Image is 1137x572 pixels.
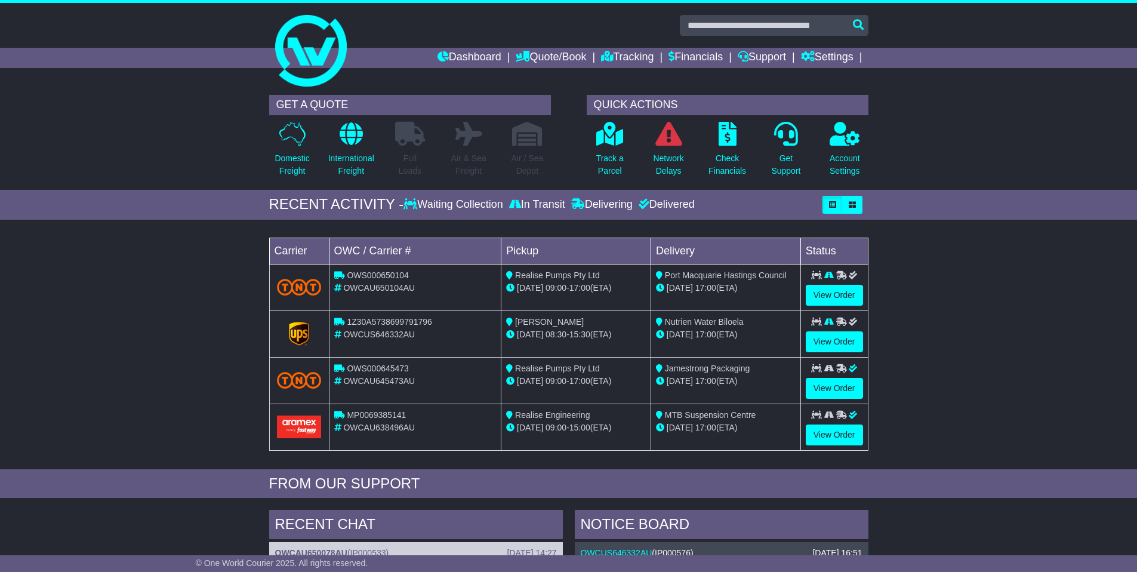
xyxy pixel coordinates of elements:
[651,238,800,264] td: Delivery
[812,548,862,558] div: [DATE] 16:51
[451,152,486,177] p: Air & Sea Freight
[655,548,691,558] span: IP000576
[506,328,646,341] div: - (ETA)
[269,95,551,115] div: GET A QUOTE
[269,238,329,264] td: Carrier
[546,330,566,339] span: 08:30
[395,152,425,177] p: Full Loads
[667,423,693,432] span: [DATE]
[506,282,646,294] div: - (ETA)
[196,558,368,568] span: © One World Courier 2025. All rights reserved.
[517,376,543,386] span: [DATE]
[517,423,543,432] span: [DATE]
[546,376,566,386] span: 09:00
[829,121,861,184] a: AccountSettings
[695,376,716,386] span: 17:00
[587,95,868,115] div: QUICK ACTIONS
[801,48,853,68] a: Settings
[806,378,863,399] a: View Order
[269,510,563,542] div: RECENT CHAT
[512,152,544,177] p: Air / Sea Depot
[507,548,556,558] div: [DATE] 14:27
[695,283,716,293] span: 17:00
[275,548,557,558] div: ( )
[515,317,584,327] span: [PERSON_NAME]
[601,48,654,68] a: Tracking
[343,283,415,293] span: OWCAU650104AU
[665,270,787,280] span: Port Macquarie Hastings Council
[343,376,415,386] span: OWCAU645473AU
[806,331,863,352] a: View Order
[568,198,636,211] div: Delivering
[501,238,651,264] td: Pickup
[516,48,586,68] a: Quote/Book
[771,121,801,184] a: GetSupport
[277,279,322,295] img: TNT_Domestic.png
[347,410,406,420] span: MP0069385141
[596,152,624,177] p: Track a Parcel
[347,364,409,373] span: OWS000645473
[343,330,415,339] span: OWCUS646332AU
[515,270,600,280] span: Realise Pumps Pty Ltd
[329,238,501,264] td: OWC / Carrier #
[328,152,374,177] p: International Freight
[656,422,796,434] div: (ETA)
[667,283,693,293] span: [DATE]
[665,317,744,327] span: Nutrien Water Biloela
[275,152,309,177] p: Domestic Freight
[328,121,375,184] a: InternationalFreight
[668,48,723,68] a: Financials
[289,322,309,346] img: GetCarrierServiceLogo
[806,285,863,306] a: View Order
[575,510,868,542] div: NOTICE BOARD
[517,330,543,339] span: [DATE]
[656,282,796,294] div: (ETA)
[403,198,506,211] div: Waiting Collection
[665,364,750,373] span: Jamestrong Packaging
[277,372,322,388] img: TNT_Domestic.png
[652,121,684,184] a: NetworkDelays
[667,330,693,339] span: [DATE]
[695,423,716,432] span: 17:00
[581,548,862,558] div: ( )
[515,410,590,420] span: Realise Engineering
[350,548,386,558] span: IP000533
[546,283,566,293] span: 09:00
[596,121,624,184] a: Track aParcel
[656,328,796,341] div: (ETA)
[274,121,310,184] a: DomesticFreight
[517,283,543,293] span: [DATE]
[506,375,646,388] div: - (ETA)
[506,198,568,211] div: In Transit
[665,410,756,420] span: MTB Suspension Centre
[800,238,868,264] td: Status
[708,121,747,184] a: CheckFinancials
[656,375,796,388] div: (ETA)
[695,330,716,339] span: 17:00
[569,283,590,293] span: 17:00
[581,548,652,558] a: OWCUS646332AU
[277,416,322,438] img: Aramex.png
[275,548,347,558] a: OWCAU650078AU
[569,330,590,339] span: 15:30
[347,270,409,280] span: OWS000650104
[569,376,590,386] span: 17:00
[515,364,600,373] span: Realise Pumps Pty Ltd
[569,423,590,432] span: 15:00
[806,425,863,445] a: View Order
[269,475,868,493] div: FROM OUR SUPPORT
[738,48,786,68] a: Support
[667,376,693,386] span: [DATE]
[771,152,800,177] p: Get Support
[506,422,646,434] div: - (ETA)
[636,198,695,211] div: Delivered
[653,152,683,177] p: Network Delays
[546,423,566,432] span: 09:00
[437,48,501,68] a: Dashboard
[343,423,415,432] span: OWCAU638496AU
[269,196,404,213] div: RECENT ACTIVITY -
[347,317,432,327] span: 1Z30A5738699791796
[708,152,746,177] p: Check Financials
[830,152,860,177] p: Account Settings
